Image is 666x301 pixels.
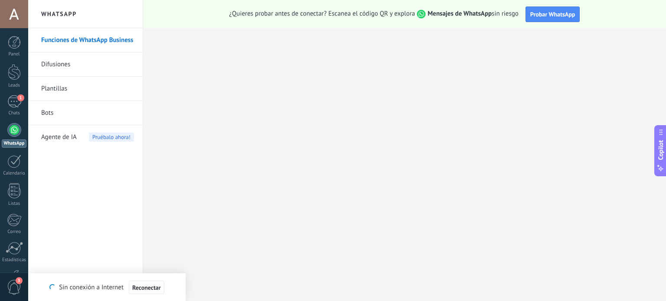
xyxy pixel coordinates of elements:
[41,125,77,149] span: Agente de IA
[89,133,134,142] span: Pruébalo ahora!
[229,10,519,19] span: ¿Quieres probar antes de conectar? Escanea el código QR y explora sin riesgo
[28,101,143,125] li: Bots
[41,101,134,125] a: Bots
[17,94,24,101] span: 1
[2,52,27,57] div: Panel
[2,139,26,148] div: WhatsApp
[2,229,27,235] div: Correo
[28,77,143,101] li: Plantillas
[28,28,143,52] li: Funciones de WhatsApp Business
[2,257,27,263] div: Estadísticas
[49,280,164,295] div: Sin conexión a Internet
[2,201,27,207] div: Listas
[132,285,161,291] span: Reconectar
[2,83,27,88] div: Leads
[16,277,23,284] span: 3
[526,6,580,22] button: Probar WhatsApp
[129,281,164,295] button: Reconectar
[2,171,27,176] div: Calendario
[41,125,134,149] a: Agente de IA Pruébalo ahora!
[41,52,134,77] a: Difusiones
[28,52,143,77] li: Difusiones
[28,125,143,149] li: Agente de IA
[41,28,134,52] a: Funciones de WhatsApp Business
[530,10,575,18] span: Probar WhatsApp
[41,77,134,101] a: Plantillas
[428,10,492,18] strong: Mensajes de WhatsApp
[2,110,27,116] div: Chats
[656,140,665,160] span: Copilot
